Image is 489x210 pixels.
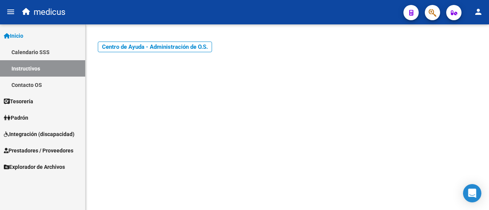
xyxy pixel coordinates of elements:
span: Tesorería [4,97,33,106]
mat-icon: menu [6,7,15,16]
a: Centro de Ayuda - Administración de O.S. [98,42,212,52]
span: Prestadores / Proveedores [4,146,73,155]
span: Padrón [4,114,28,122]
span: Integración (discapacidad) [4,130,74,138]
div: Open Intercom Messenger [463,184,481,202]
span: Explorador de Archivos [4,163,65,171]
span: medicus [34,4,65,21]
span: Inicio [4,32,23,40]
mat-icon: person [474,7,483,16]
